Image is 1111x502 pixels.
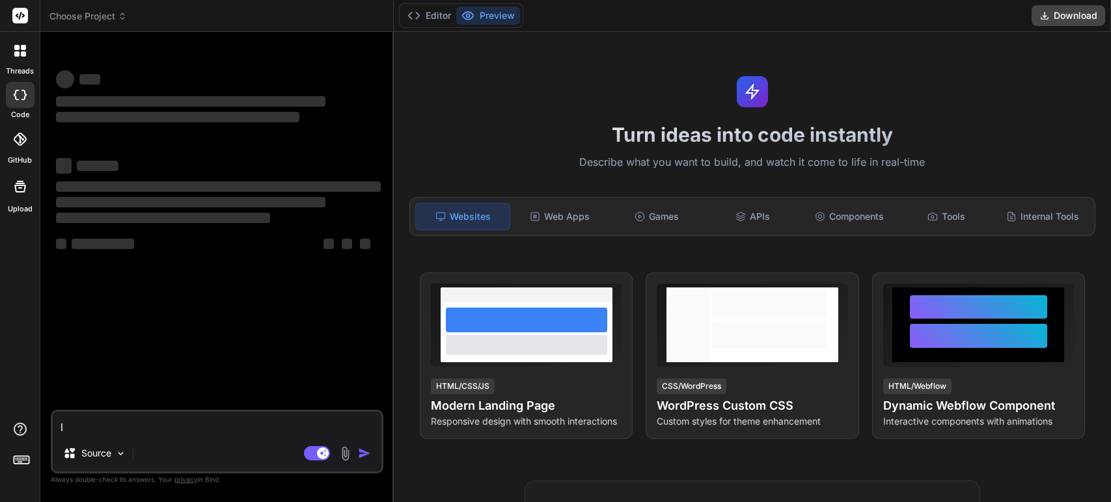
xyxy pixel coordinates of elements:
h4: WordPress Custom CSS [657,397,847,415]
span: ‌ [56,181,381,192]
span: ‌ [56,213,270,223]
span: ‌ [342,239,352,249]
div: Internal Tools [996,203,1090,230]
p: Custom styles for theme enhancement [657,415,847,428]
p: Describe what you want to build, and watch it come to life in real-time [402,154,1103,171]
div: HTML/Webflow [883,378,952,394]
textarea: l [53,412,381,435]
span: ‌ [360,239,370,249]
span: ‌ [72,239,134,249]
span: ‌ [56,96,325,107]
span: ‌ [323,239,334,249]
span: ‌ [56,158,72,174]
h4: Modern Landing Page [431,397,622,415]
div: APIs [706,203,800,230]
div: Components [802,203,896,230]
span: ‌ [56,239,66,249]
p: Responsive design with smooth interactions [431,415,622,428]
div: Web Apps [513,203,607,230]
div: CSS/WordPress [657,378,726,394]
span: privacy [174,475,198,483]
button: Download [1032,5,1105,26]
img: icon [358,447,371,460]
h1: Turn ideas into code instantly [402,123,1103,146]
div: Websites [415,203,510,230]
div: Games [609,203,703,230]
img: Pick Models [115,448,126,459]
span: ‌ [56,70,74,88]
img: attachment [338,446,353,461]
span: Choose Project [49,10,127,23]
label: code [11,109,29,120]
p: Source [81,447,111,460]
p: Always double-check its answers. Your in Bind [51,473,383,486]
p: Interactive components with animations [883,415,1074,428]
div: Tools [899,203,993,230]
span: ‌ [56,112,299,122]
label: threads [6,66,34,77]
span: ‌ [56,197,325,207]
span: ‌ [79,74,100,85]
span: ‌ [77,161,118,171]
label: Upload [8,204,33,215]
div: HTML/CSS/JS [431,378,495,394]
button: Preview [456,7,520,25]
h4: Dynamic Webflow Component [883,397,1074,415]
label: GitHub [8,155,32,166]
button: Editor [402,7,456,25]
